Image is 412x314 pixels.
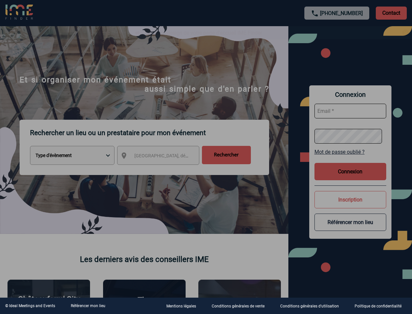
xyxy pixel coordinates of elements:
[349,303,412,309] a: Politique de confidentialité
[161,303,206,309] a: Mentions légales
[206,303,275,309] a: Conditions générales de vente
[71,304,105,308] a: Référencer mon lieu
[5,304,55,308] div: © Ideal Meetings and Events
[355,304,402,309] p: Politique de confidentialité
[166,304,196,309] p: Mentions légales
[280,304,339,309] p: Conditions générales d'utilisation
[212,304,265,309] p: Conditions générales de vente
[275,303,349,309] a: Conditions générales d'utilisation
